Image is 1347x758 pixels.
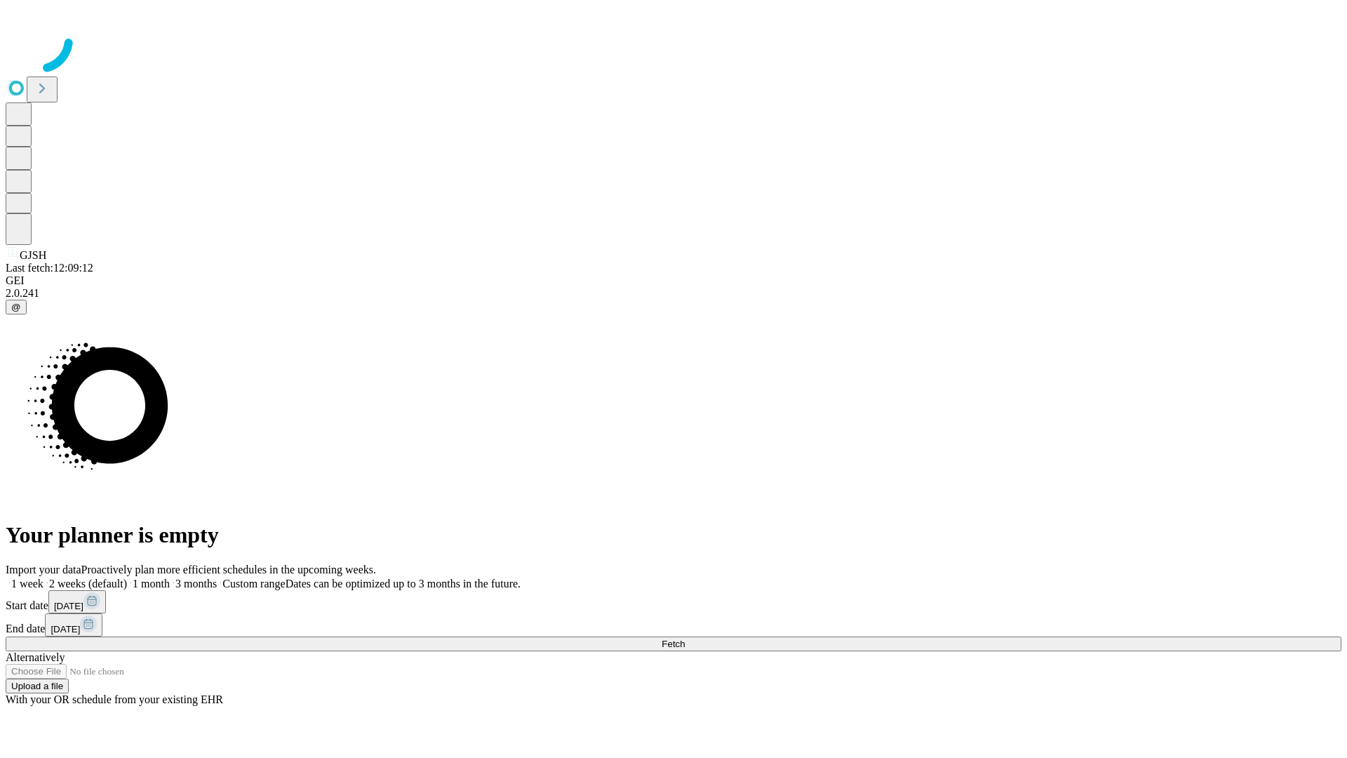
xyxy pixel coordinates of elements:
[51,624,80,634] span: [DATE]
[6,522,1341,548] h1: Your planner is empty
[6,564,81,576] span: Import your data
[11,578,43,590] span: 1 week
[133,578,170,590] span: 1 month
[662,639,685,649] span: Fetch
[54,601,83,611] span: [DATE]
[45,613,102,637] button: [DATE]
[6,590,1341,613] div: Start date
[286,578,521,590] span: Dates can be optimized up to 3 months in the future.
[6,651,65,663] span: Alternatively
[6,274,1341,287] div: GEI
[175,578,217,590] span: 3 months
[6,262,93,274] span: Last fetch: 12:09:12
[49,578,127,590] span: 2 weeks (default)
[6,693,223,705] span: With your OR schedule from your existing EHR
[6,300,27,314] button: @
[6,679,69,693] button: Upload a file
[6,287,1341,300] div: 2.0.241
[222,578,285,590] span: Custom range
[11,302,21,312] span: @
[6,613,1341,637] div: End date
[81,564,376,576] span: Proactively plan more efficient schedules in the upcoming weeks.
[6,637,1341,651] button: Fetch
[48,590,106,613] button: [DATE]
[20,249,46,261] span: GJSH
